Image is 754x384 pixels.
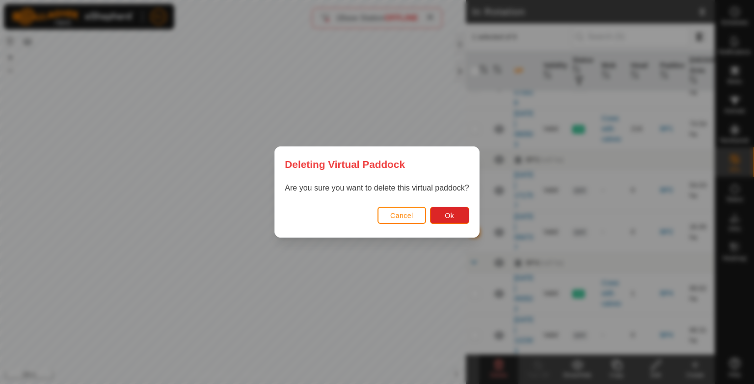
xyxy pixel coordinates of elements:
p: Are you sure you want to delete this virtual paddock? [285,182,469,194]
span: Cancel [390,212,413,219]
span: Ok [445,212,454,219]
button: Ok [430,207,469,224]
button: Cancel [377,207,426,224]
span: Deleting Virtual Paddock [285,157,405,172]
